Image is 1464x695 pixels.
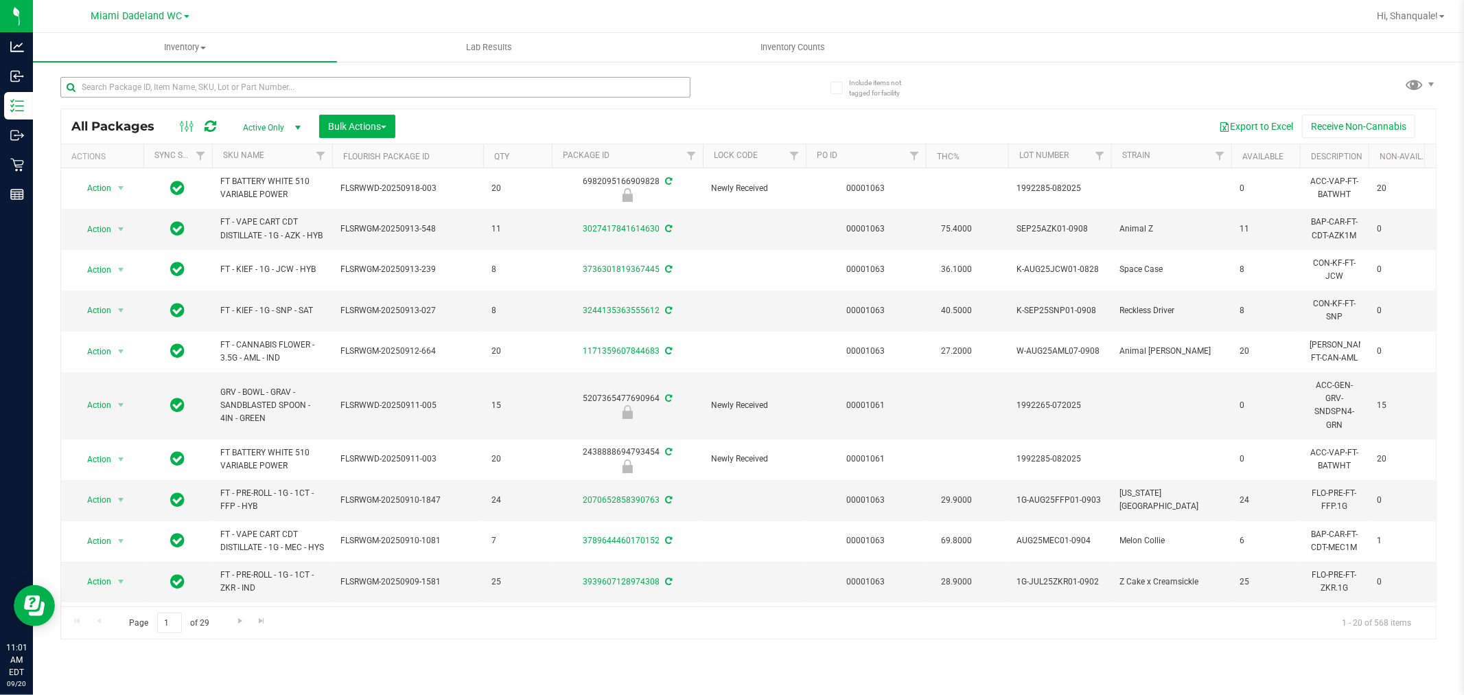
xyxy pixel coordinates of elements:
div: Newly Received [550,188,705,202]
span: 11 [491,223,544,236]
div: [PERSON_NAME]-FT-CAN-AML [1308,337,1360,366]
span: select [113,301,130,320]
span: FLSRWWD-20250911-003 [340,453,475,466]
span: select [113,532,130,551]
span: All Packages [71,119,168,134]
span: In Sync [171,490,185,510]
span: Action [75,260,112,280]
div: 6982095166909828 [550,175,705,202]
inline-svg: Outbound [10,128,24,142]
div: CON-KF-FT-JCW [1308,255,1360,284]
span: In Sync [171,301,185,320]
span: FT - KIEF - 1G - SNP - SAT [220,304,324,317]
span: Action [75,532,112,551]
a: 00001061 [847,454,885,464]
p: 09/20 [6,679,27,689]
span: Sync from Compliance System [663,536,672,545]
span: FLSRWGM-20250913-548 [340,223,475,236]
span: Sync from Compliance System [663,176,672,186]
span: Action [75,396,112,415]
p: 11:01 AM EDT [6,641,27,679]
span: 0 [1377,263,1429,276]
span: 1992265-072025 [1016,399,1103,412]
span: Newly Received [711,399,798,412]
button: Bulk Actions [319,115,395,138]
span: In Sync [171,341,185,361]
span: Animal [PERSON_NAME] [1119,345,1223,358]
a: Filter [1209,144,1231,168]
a: Filter [189,144,212,168]
a: Filter [783,144,806,168]
span: 24 [491,494,544,507]
input: Search Package ID, Item Name, SKU, Lot or Part Number... [60,77,690,98]
div: 2438888694793454 [550,446,705,472]
a: 3736301819367445 [583,264,660,274]
span: FLSRWGM-20250910-1081 [340,534,475,547]
span: 1 - 20 of 568 items [1331,613,1422,633]
span: 15 [491,399,544,412]
span: 1G-JUL25ZKR01-0902 [1016,576,1103,589]
span: 8 [1240,304,1292,317]
span: 69.8000 [934,531,979,551]
a: Go to the next page [230,613,250,631]
span: 0 [1377,223,1429,236]
span: Space Case [1119,263,1223,276]
a: Lot Number [1019,150,1069,160]
a: 00001063 [847,306,885,315]
span: Miami Dadeland WC [91,10,183,22]
span: In Sync [171,179,185,198]
a: Strain [1122,150,1150,160]
span: FT - CANNABIS FLOWER - 3.5G - AML - IND [220,339,324,365]
span: 25 [491,576,544,589]
span: Sync from Compliance System [663,346,672,356]
div: BAP-CAR-FT-CDT-AZK1M [1308,214,1360,243]
span: FT BATTERY WHITE 510 VARIABLE POWER [220,446,324,472]
span: AUG25MEC01-0904 [1016,534,1103,547]
span: FT BATTERY WHITE 510 VARIABLE POWER [220,175,324,201]
inline-svg: Inbound [10,69,24,83]
span: 36.1000 [934,260,979,280]
inline-svg: Reports [10,187,24,201]
span: 20 [491,182,544,195]
a: Available [1242,152,1283,161]
span: 24 [1240,494,1292,507]
button: Export to Excel [1210,115,1302,138]
inline-svg: Retail [10,158,24,172]
iframe: Resource center [14,585,55,626]
span: Include items not tagged for facility [849,78,918,98]
span: select [113,260,130,280]
span: 1G-AUG25FFP01-0903 [1016,494,1103,507]
a: 00001063 [847,577,885,586]
a: Lock Code [714,150,758,160]
span: Action [75,301,112,320]
a: 1171359607844683 [583,346,660,356]
a: 00001063 [847,264,885,274]
a: THC% [937,152,960,161]
span: select [113,396,130,415]
a: Sync Status [154,150,207,160]
input: 1 [157,613,182,634]
span: 7 [491,534,544,547]
a: PO ID [817,150,837,160]
span: select [113,490,130,510]
span: 6 [1240,534,1292,547]
div: Newly Received [550,459,705,473]
span: FT - VAPE CART CDT DISTILLATE - 1G - AZK - HYB [220,216,324,242]
div: ACC-VAP-FT-BATWHT [1308,445,1360,474]
span: Inventory [33,41,337,54]
div: ACC-VAP-FT-BATWHT [1308,174,1360,203]
span: Page of 29 [117,613,221,634]
span: Lab Results [448,41,531,54]
span: Action [75,490,112,510]
span: 20 [1377,182,1429,195]
a: 00001063 [847,224,885,233]
span: Action [75,179,112,198]
span: 0 [1240,453,1292,466]
div: FLO-PRE-FT-FFP.1G [1308,486,1360,514]
span: Reckless Driver [1119,304,1223,317]
span: 0 [1377,576,1429,589]
span: Newly Received [711,182,798,195]
span: FLSRWWD-20250918-003 [340,182,475,195]
a: 00001063 [847,183,885,193]
span: FT - PRE-ROLL - 1G - 1CT - FFP - HYB [220,487,324,513]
